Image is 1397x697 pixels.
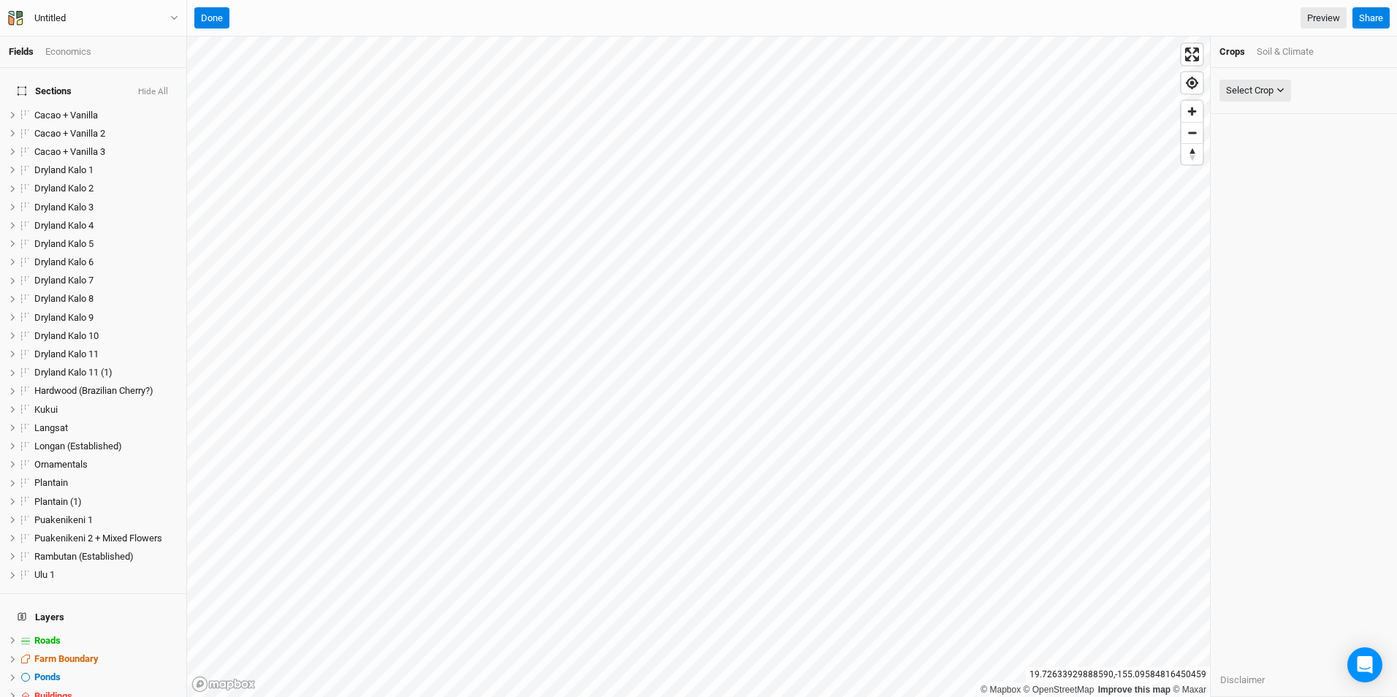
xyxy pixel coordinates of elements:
a: Preview [1301,7,1347,29]
span: Farm Boundary [34,653,99,664]
div: Plantain (1) [34,496,178,508]
a: Fields [9,46,34,57]
div: Rambutan (Established) [34,551,178,563]
div: Dryland Kalo 6 [34,256,178,268]
span: Dryland Kalo 11 [34,348,99,359]
span: Roads [34,635,61,646]
span: Dryland Kalo 10 [34,330,99,341]
span: Dryland Kalo 2 [34,183,94,194]
span: Dryland Kalo 5 [34,238,94,249]
button: Hide All [137,87,169,97]
span: Ponds [34,671,61,682]
span: Kukui [34,404,58,415]
button: Done [194,7,229,29]
button: Disclaimer [1219,672,1265,688]
div: Dryland Kalo 2 [34,183,178,194]
div: 19.72633929888590 , -155.09584816450459 [1026,667,1210,682]
div: Puakenikeni 1 [34,514,178,526]
div: Dryland Kalo 5 [34,238,178,250]
div: Crops [1219,45,1245,58]
div: Cacao + Vanilla 2 [34,128,178,140]
div: Open Intercom Messenger [1347,647,1382,682]
div: Hardwood (Brazilian Cherry?) [34,385,178,397]
div: Soil & Climate [1257,45,1314,58]
span: Plantain [34,477,68,488]
div: Kukui [34,404,178,416]
div: Cacao + Vanilla 3 [34,146,178,158]
div: Dryland Kalo 7 [34,275,178,286]
div: Roads [34,635,178,647]
button: Share [1352,7,1390,29]
h4: Layers [9,603,178,632]
canvas: Map [187,37,1210,697]
span: Rambutan (Established) [34,551,134,562]
a: Maxar [1173,685,1206,695]
div: Dryland Kalo 9 [34,312,178,324]
span: Dryland Kalo 3 [34,202,94,213]
span: Puakenikeni 1 [34,514,93,525]
button: Zoom out [1181,122,1203,143]
button: Reset bearing to north [1181,143,1203,164]
div: Dryland Kalo 10 [34,330,178,342]
span: Dryland Kalo 8 [34,293,94,304]
div: Ornamentals [34,459,178,471]
div: Economics [45,45,91,58]
span: Sections [18,85,72,97]
div: Farm Boundary [34,653,178,665]
a: OpenStreetMap [1024,685,1095,695]
button: Find my location [1181,72,1203,94]
span: Dryland Kalo 1 [34,164,94,175]
span: Zoom out [1181,123,1203,143]
span: Puakenikeni 2 + Mixed Flowers [34,533,162,544]
div: Dryland Kalo 1 [34,164,178,176]
div: Plantain [34,477,178,489]
button: Enter fullscreen [1181,44,1203,65]
div: Untitled [34,11,66,26]
span: Dryland Kalo 7 [34,275,94,286]
div: Dryland Kalo 11 (1) [34,367,178,378]
span: Cacao + Vanilla 2 [34,128,105,139]
div: Longan (Established) [34,441,178,452]
span: Dryland Kalo 6 [34,256,94,267]
a: Mapbox [981,685,1021,695]
div: Ulu 1 [34,569,178,581]
span: Plantain (1) [34,496,82,507]
button: Zoom in [1181,101,1203,122]
div: Cacao + Vanilla [34,110,178,121]
span: Hardwood (Brazilian Cherry?) [34,385,153,396]
div: Puakenikeni 2 + Mixed Flowers [34,533,178,544]
div: Ponds [34,671,178,683]
span: Langsat [34,422,68,433]
span: Dryland Kalo 9 [34,312,94,323]
span: Dryland Kalo 4 [34,220,94,231]
div: Dryland Kalo 4 [34,220,178,232]
span: Ulu 1 [34,569,55,580]
div: Select Crop [1226,83,1274,98]
div: Langsat [34,422,178,434]
span: Longan (Established) [34,441,122,452]
span: Cacao + Vanilla [34,110,98,121]
span: Cacao + Vanilla 3 [34,146,105,157]
button: Untitled [7,10,179,26]
a: Improve this map [1098,685,1170,695]
span: Dryland Kalo 11 (1) [34,367,113,378]
div: Dryland Kalo 11 [34,348,178,360]
a: Mapbox logo [191,676,256,693]
div: Dryland Kalo 8 [34,293,178,305]
span: Ornamentals [34,459,88,470]
span: Reset bearing to north [1181,144,1203,164]
div: Dryland Kalo 3 [34,202,178,213]
button: Select Crop [1219,80,1291,102]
